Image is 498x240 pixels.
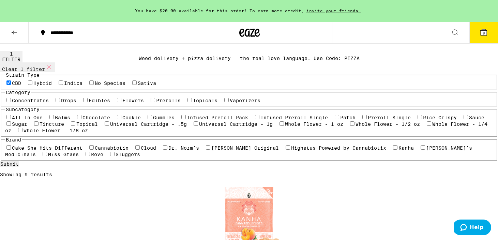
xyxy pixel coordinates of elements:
label: Sauce [469,115,484,120]
label: Indica [64,80,82,86]
label: Tincture [40,121,64,127]
label: Rice Crispy [423,115,457,120]
label: Concentrates [12,98,49,103]
label: Cookie [122,115,141,120]
iframe: Opens a widget where you can find more information [454,220,491,237]
label: CBD [12,80,21,86]
label: Gummies [153,115,175,120]
div: Weed delivery + pizza delivery = the real love language. Use Code: PIZZA [139,56,360,61]
label: Dr. Norm's [168,145,199,151]
label: Edibles [89,98,110,103]
label: Chocolate [82,115,110,120]
span: You have $20.00 available for this order! To earn more credit, [135,9,304,13]
label: Vaporizers [230,98,260,103]
label: Whole Flower - 1 oz [285,121,343,127]
label: Prerolls [156,98,181,103]
legend: Subcategory [5,107,40,112]
label: No Species [95,80,125,86]
label: Cloud [141,145,156,151]
span: invite your friends. [304,9,363,13]
label: Topical [76,121,98,127]
label: All-In-One [12,115,43,120]
label: Hybrid [33,80,52,86]
label: Miss Grass [48,152,79,157]
label: Highatus Powered by Cannabiotix [291,145,386,151]
label: Infused Preroll Pack [187,115,248,120]
label: Cake She Hits Different [12,145,82,151]
label: Preroll Single [368,115,411,120]
label: Whole Flower - 1/8 oz [24,128,88,133]
label: Flowers [122,98,144,103]
label: Infused Preroll Single [260,115,328,120]
label: Universal Cartridge - .5g [110,121,187,127]
legend: Brand [5,137,22,142]
label: Patch [340,115,356,120]
label: Cannabiotix [95,145,129,151]
legend: Strain Type [5,72,40,78]
label: Balms [55,115,70,120]
button: 8 [469,22,498,43]
label: [PERSON_NAME] Original [211,145,279,151]
label: Kanha [398,145,414,151]
span: 8 [483,31,485,35]
label: Drops [61,98,76,103]
label: Topicals [193,98,217,103]
label: Whole Flower - 1/2 oz [356,121,420,127]
div: 1 [2,51,20,57]
label: Sugar [12,121,27,127]
label: Sativa [138,80,156,86]
label: Sluggers [116,152,140,157]
label: Universal Cartridge - 1g [199,121,273,127]
label: Rove [91,152,103,157]
legend: Category [5,90,31,95]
